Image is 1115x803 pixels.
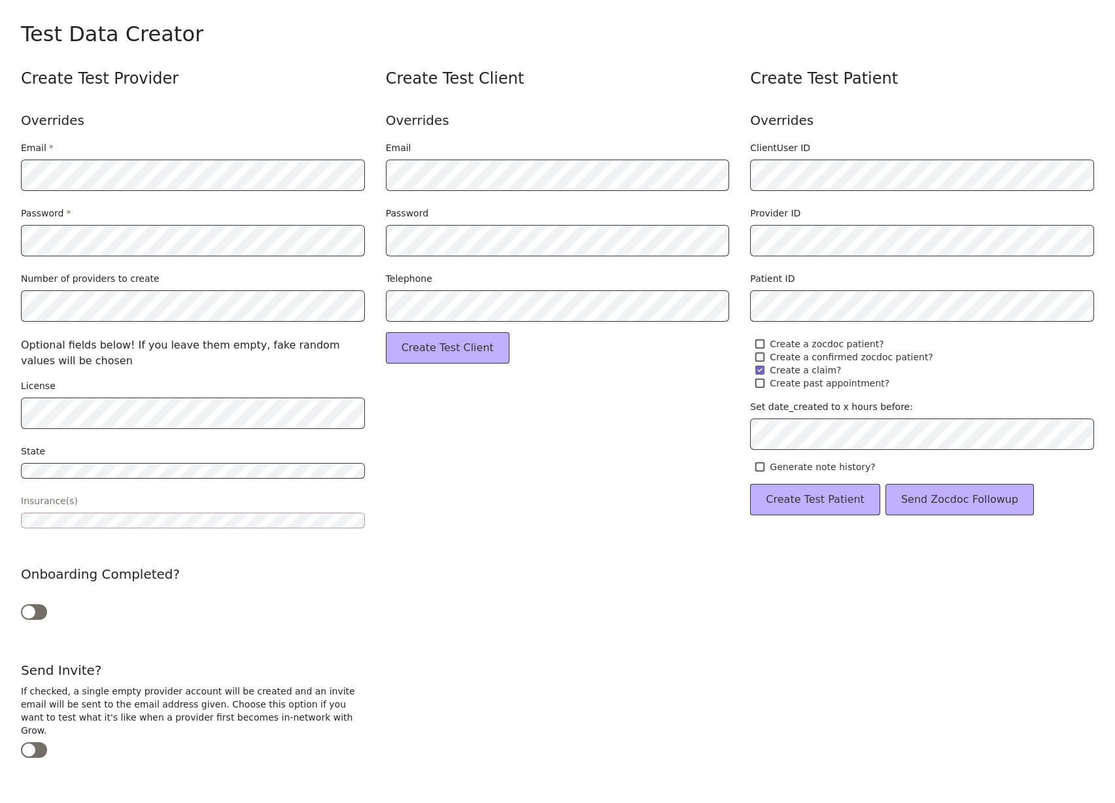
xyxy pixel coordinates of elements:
span: Create past appointment? [770,377,889,390]
label: Telephone [386,272,432,285]
button: Create Test Client [386,332,509,364]
label: Email [21,141,54,154]
div: If checked, a single empty provider account will be created and an invite email will be sent to t... [21,685,365,737]
div: Overrides [750,110,1094,131]
button: Create Test Patient [750,484,880,515]
label: Password [21,207,71,220]
button: open menu [21,513,365,528]
label: Number of providers to create [21,272,160,285]
label: Onboarding Completed? [21,565,180,583]
span: Generate note history? [770,460,875,473]
div: Create Test Patient [750,68,1094,89]
label: State [21,445,45,458]
div: Overrides [21,110,365,131]
div: Create Test Provider [21,68,365,89]
div: Test Data Creator [21,21,1094,47]
label: License [21,379,56,392]
label: Patient ID [750,272,795,285]
label: Insurance(s) [21,494,78,507]
span: Create a confirmed zocdoc patient? [770,350,933,364]
label: Set date_created to x hours before: [750,400,913,413]
label: ClientUser ID [750,141,810,154]
span: Create a claim? [770,364,841,377]
div: Overrides [386,110,730,131]
label: Send Invite? [21,661,101,679]
span: Create a zocdoc patient? [770,337,883,350]
label: Provider ID [750,207,800,220]
label: Password [386,207,428,220]
div: Create Test Client [386,68,730,89]
button: Send Zocdoc Followup [885,484,1034,515]
button: open menu [21,463,365,479]
label: Email [386,141,411,154]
